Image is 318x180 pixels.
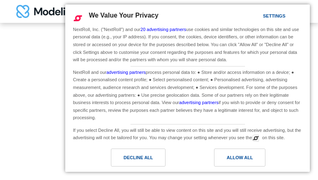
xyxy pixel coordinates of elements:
div: Decline All [124,153,153,162]
a: advertising partners [179,100,219,105]
a: home [16,5,69,18]
a: 20 advertising partners [141,27,186,32]
img: modelit logo [16,5,69,18]
a: advertising partners [106,70,146,75]
div: If you select Decline All, you will still be able to view content on this site and you will still... [71,124,304,142]
div: NextRoll, Inc. ("NextRoll") and our use cookies and similar technologies on this site and use per... [71,25,304,64]
a: Decline All [70,149,188,171]
div: NextRoll and our process personal data to: ● Store and/or access information on a device; ● Creat... [71,67,304,122]
a: Settings [249,9,268,24]
div: Settings [263,11,285,20]
span: We Value Your Privacy [89,12,159,19]
a: Allow All [188,149,305,171]
div: Allow All [227,153,253,162]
